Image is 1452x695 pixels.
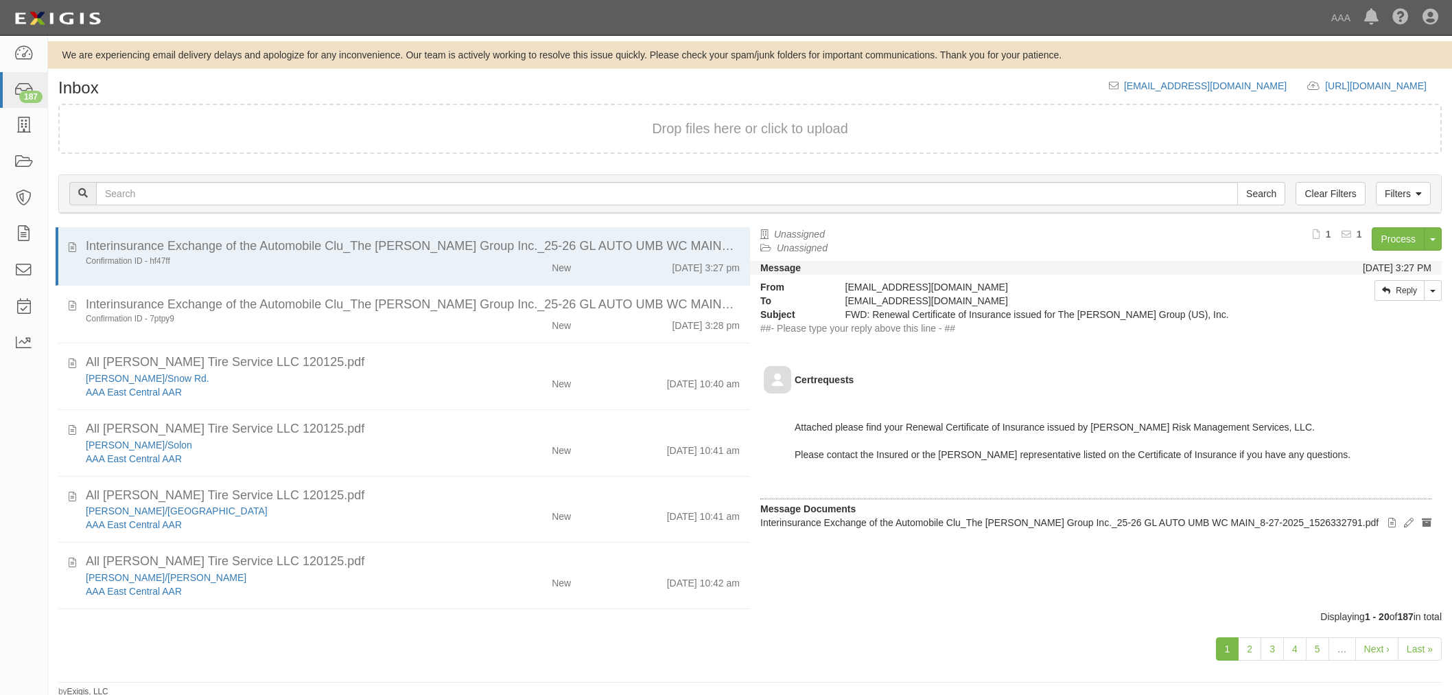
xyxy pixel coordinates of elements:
b: 1 [1357,229,1362,240]
i: View [1388,519,1396,528]
i: Help Center - Complianz [1392,10,1409,26]
div: [DATE] 10:42 am [667,571,740,590]
div: New [552,504,571,523]
div: New [552,372,571,391]
div: FWD: Renewal Certificate of Insurance issued for The Boyd Group (US), Inc. [835,308,1259,321]
a: [EMAIL_ADDRESS][DOMAIN_NAME] [1124,80,1287,91]
a: Process [1372,227,1425,251]
div: AAA East Central AAR [86,518,458,532]
button: Drop files here or click to upload [652,119,848,139]
div: [DATE] 10:40 am [667,372,740,391]
div: All Conrad's Tire Service LLC 120125.pdf [86,487,740,505]
strong: Message Documents [760,503,856,514]
a: AAA East Central AAR [86,387,182,398]
div: New [552,438,571,457]
b: Certrequests [795,374,854,385]
a: Unassigned [777,242,828,253]
b: 1 - 20 [1365,611,1390,622]
div: Interinsurance Exchange of the Automobile Clu_The Boyd Group Inc._25-26 GL AUTO UMB WC MAIN_8-27-... [86,296,740,314]
div: 187 [19,91,43,103]
a: [PERSON_NAME]/Solon [86,440,192,451]
div: AAA East Central AAR [86,584,458,598]
a: Last » [1398,637,1442,661]
strong: Subject [750,308,835,321]
img: logo-5460c22ac91f19d4615b14bd174203de0afe785f0fc80cf4dbbc73dc1793850b.png [10,6,105,31]
a: 3 [1261,637,1284,661]
a: 2 [1238,637,1261,661]
span: ##- Please type your reply above this line - ## [760,323,955,334]
div: New [552,255,571,275]
a: Filters [1376,182,1431,205]
div: Conrad's/Westlake [86,504,458,518]
strong: To [750,294,835,308]
div: [EMAIL_ADDRESS][DOMAIN_NAME] [835,280,1259,294]
div: Displaying of in total [48,610,1452,624]
a: Unassigned [774,229,825,240]
p: Interinsurance Exchange of the Automobile Clu_The [PERSON_NAME] Group Inc._25-26 GL AUTO UMB WC M... [760,516,1431,529]
div: New [552,571,571,590]
i: Archive document [1422,519,1431,528]
a: Next › [1355,637,1398,661]
div: [DATE] 10:41 am [667,438,740,457]
a: [URL][DOMAIN_NAME] [1325,80,1442,91]
a: [PERSON_NAME]/[PERSON_NAME] [86,572,246,583]
h1: Inbox [58,79,99,97]
div: All Conrad's Tire Service LLC 120125.pdf [86,354,740,372]
strong: Message [760,262,801,273]
div: Interinsurance Exchange of the Automobile Clu_The Boyd Group Inc._25-26 GL AUTO UMB WC MAIN_8-27-... [86,238,740,255]
img: default-avatar-80.png [764,366,791,394]
a: 5 [1306,637,1329,661]
div: inbox@ace.complianz.com [835,294,1259,308]
strong: From [750,280,835,294]
div: Attached please find your Renewal Certificate of Insurance issued by [PERSON_NAME] Risk Managemen... [795,407,1350,475]
div: Conrad's/Willoughby [86,571,458,584]
a: Clear Filters [1296,182,1365,205]
div: [DATE] 3:27 PM [1363,261,1431,275]
input: Search [1237,182,1285,205]
a: … [1328,637,1356,661]
i: Edit document [1404,519,1414,528]
div: Conrad's/Solon [86,438,458,452]
div: AAA East Central AAR [86,385,458,399]
div: [DATE] 3:27 pm [672,255,740,275]
div: Conrad's/Snow Rd. [86,372,458,385]
a: [PERSON_NAME]/[GEOGRAPHIC_DATA] [86,505,268,516]
b: 1 [1326,229,1331,240]
a: AAA East Central AAR [86,519,182,530]
div: [DATE] 10:41 am [667,504,740,523]
div: AAA East Central AAR [86,452,458,466]
a: [PERSON_NAME]/Snow Rd. [86,373,209,384]
div: All Conrad's Tire Service LLC 120125.pdf [86,420,740,438]
div: We are experiencing email delivery delays and apologize for any inconvenience. Our team is active... [48,48,1452,62]
a: Reply [1374,280,1425,301]
div: All Conrad's Tire Service LLC 120125.pdf [86,553,740,571]
div: Confirmation ID - 7ptpy9 [86,313,458,325]
a: AAA East Central AAR [86,586,182,597]
input: Search [96,182,1238,205]
div: New [552,313,571,332]
a: AAA [1324,4,1357,32]
a: 1 [1216,637,1239,661]
div: [DATE] 3:28 pm [672,313,740,332]
a: 4 [1283,637,1307,661]
div: Confirmation ID - hf47ff [86,255,458,267]
b: 187 [1397,611,1413,622]
a: AAA East Central AAR [86,453,182,464]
